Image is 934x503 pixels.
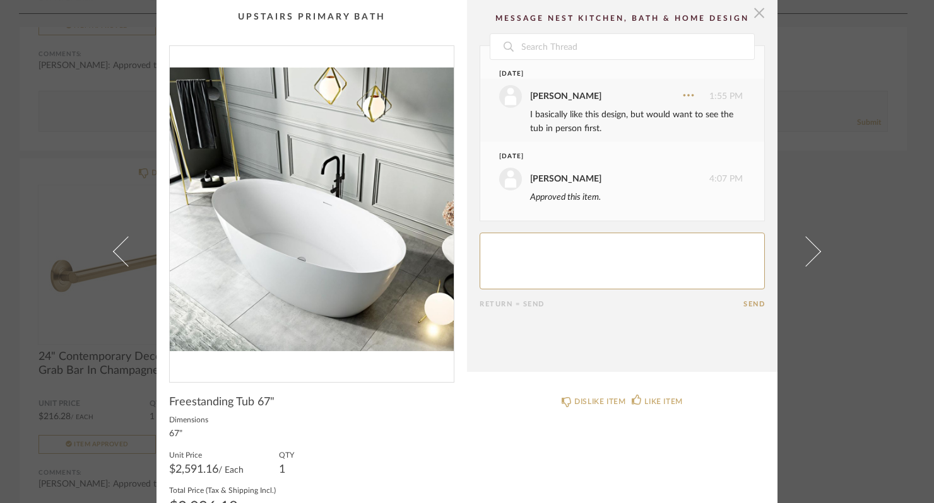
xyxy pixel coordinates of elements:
[169,464,218,475] span: $2,591.16
[169,449,244,460] label: Unit Price
[169,485,276,495] label: Total Price (Tax & Shipping Incl.)
[499,152,719,161] div: [DATE]
[170,46,454,372] div: 0
[520,34,754,59] input: Search Thread
[499,85,743,108] div: 1:55 PM
[499,69,719,79] div: [DATE]
[170,46,454,372] img: 1806c88c-04fa-447f-955e-c142e1ada439_1000x1000.jpg
[218,466,244,475] span: / Each
[530,172,601,186] div: [PERSON_NAME]
[530,90,601,103] div: [PERSON_NAME]
[499,168,743,190] div: 4:07 PM
[574,395,625,408] div: DISLIKE ITEM
[480,300,743,308] div: Return = Send
[530,190,743,204] div: Approved this item.
[743,300,765,308] button: Send
[279,465,294,475] div: 1
[169,429,208,439] div: 67"
[530,108,743,136] div: I basically like this design, but would want to see the tub in person first.
[169,414,208,424] label: Dimensions
[279,449,294,460] label: QTY
[169,395,275,409] span: Freestanding Tub 67"
[644,395,682,408] div: LIKE ITEM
